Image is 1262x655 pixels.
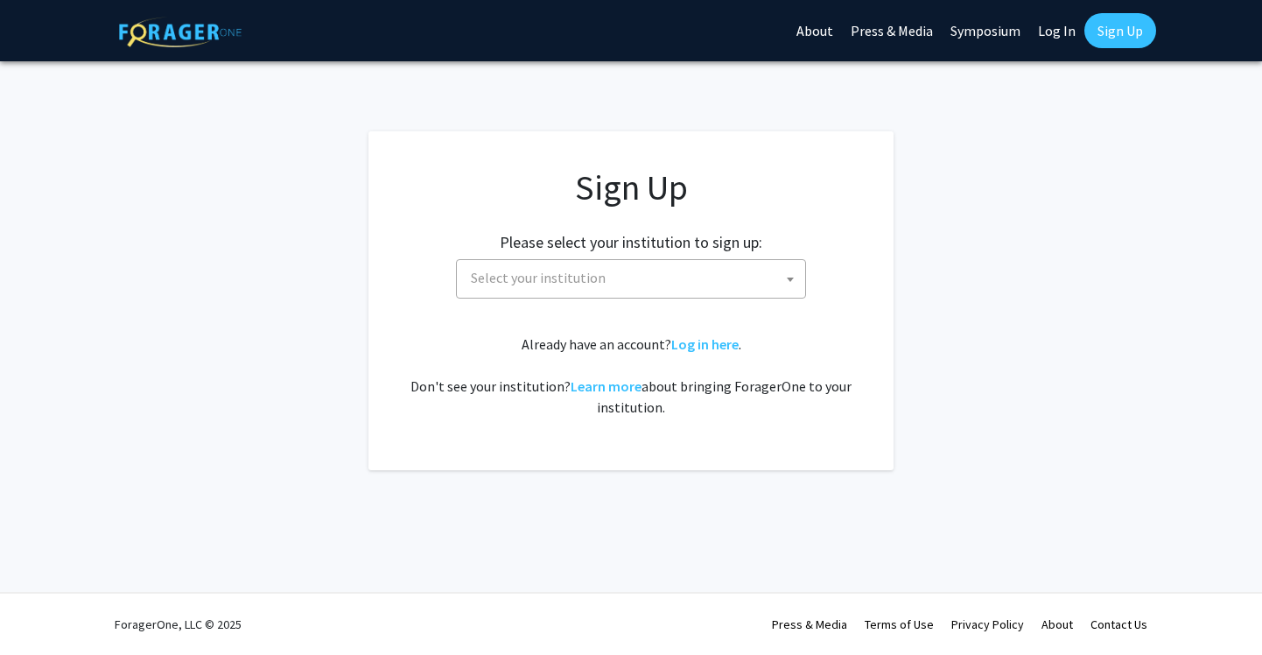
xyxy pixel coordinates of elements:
[1041,616,1073,632] a: About
[456,259,806,299] span: Select your institution
[1084,13,1156,48] a: Sign Up
[119,17,242,47] img: ForagerOne Logo
[403,166,859,208] h1: Sign Up
[772,616,847,632] a: Press & Media
[671,335,739,353] a: Log in here
[115,594,242,655] div: ForagerOne, LLC © 2025
[500,233,762,252] h2: Please select your institution to sign up:
[464,260,805,296] span: Select your institution
[471,269,606,286] span: Select your institution
[1090,616,1147,632] a: Contact Us
[403,334,859,418] div: Already have an account? . Don't see your institution? about bringing ForagerOne to your institut...
[951,616,1024,632] a: Privacy Policy
[865,616,934,632] a: Terms of Use
[571,377,642,395] a: Learn more about bringing ForagerOne to your institution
